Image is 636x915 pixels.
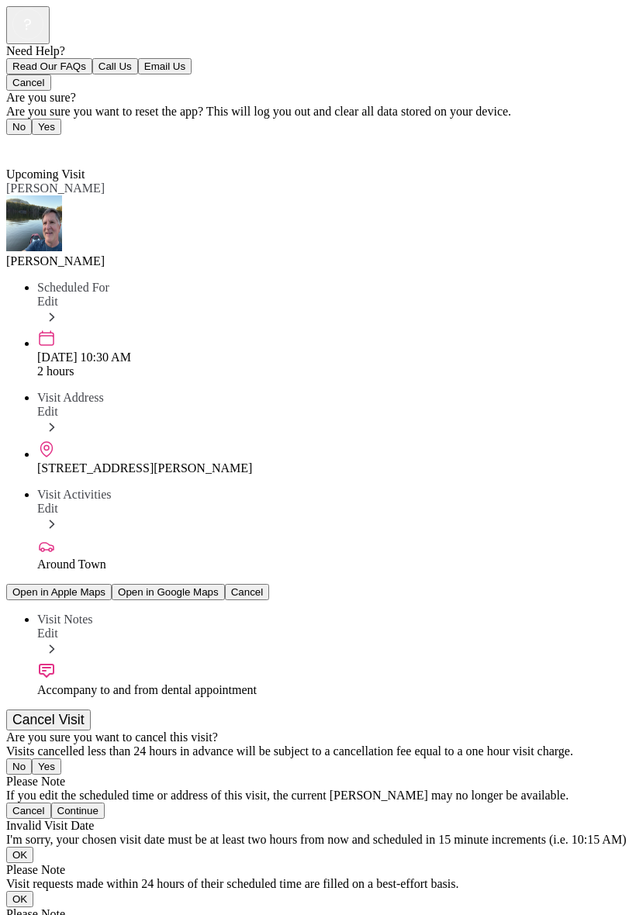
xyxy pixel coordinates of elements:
span: Edit [37,405,58,418]
div: Are you sure you want to reset the app? This will log you out and clear all data stored on your d... [6,105,630,119]
button: Open in Apple Maps [6,584,112,600]
a: Back [6,140,41,153]
div: [PERSON_NAME] [6,254,630,268]
span: Edit [37,502,58,515]
img: avatar [6,195,62,251]
div: Accompany to and from dental appointment [37,683,630,697]
button: Call Us [92,58,138,74]
button: Email Us [138,58,192,74]
span: Edit [37,627,58,640]
button: Yes [32,758,61,775]
span: Back [16,140,41,153]
div: Please Note [6,775,630,789]
span: [PERSON_NAME] [6,181,105,195]
button: Yes [32,119,61,135]
span: Visit Notes [37,613,92,626]
div: Please Note [6,863,630,877]
button: OK [6,891,33,907]
button: Open in Google Maps [112,584,225,600]
span: Edit [37,295,58,308]
button: OK [6,847,33,863]
button: Continue [51,803,105,819]
button: No [6,119,32,135]
div: 2 hours [37,364,630,378]
div: Need Help? [6,44,630,58]
button: Cancel Visit [6,710,91,730]
div: [DATE] 10:30 AM [37,350,630,364]
button: Cancel [225,584,270,600]
span: Visit Activities [37,488,111,501]
div: If you edit the scheduled time or address of this visit, the current [PERSON_NAME] may no longer ... [6,789,630,803]
div: Are you sure? [6,91,630,105]
div: Visits cancelled less than 24 hours in advance will be subject to a cancellation fee equal to a o... [6,744,630,758]
button: Read Our FAQs [6,58,92,74]
div: Visit requests made within 24 hours of their scheduled time are filled on a best-effort basis. [6,877,630,891]
span: Visit Address [37,391,104,404]
div: [STREET_ADDRESS][PERSON_NAME] [37,461,630,475]
div: Invalid Visit Date [6,819,630,833]
button: Cancel [6,74,51,91]
div: Are you sure you want to cancel this visit? [6,730,630,744]
span: Upcoming Visit [6,167,85,181]
div: I'm sorry, your chosen visit date must be at least two hours from now and scheduled in 15 minute ... [6,833,630,847]
button: No [6,758,32,775]
span: Scheduled For [37,281,109,294]
div: Around Town [37,558,630,571]
button: Cancel [6,803,51,819]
